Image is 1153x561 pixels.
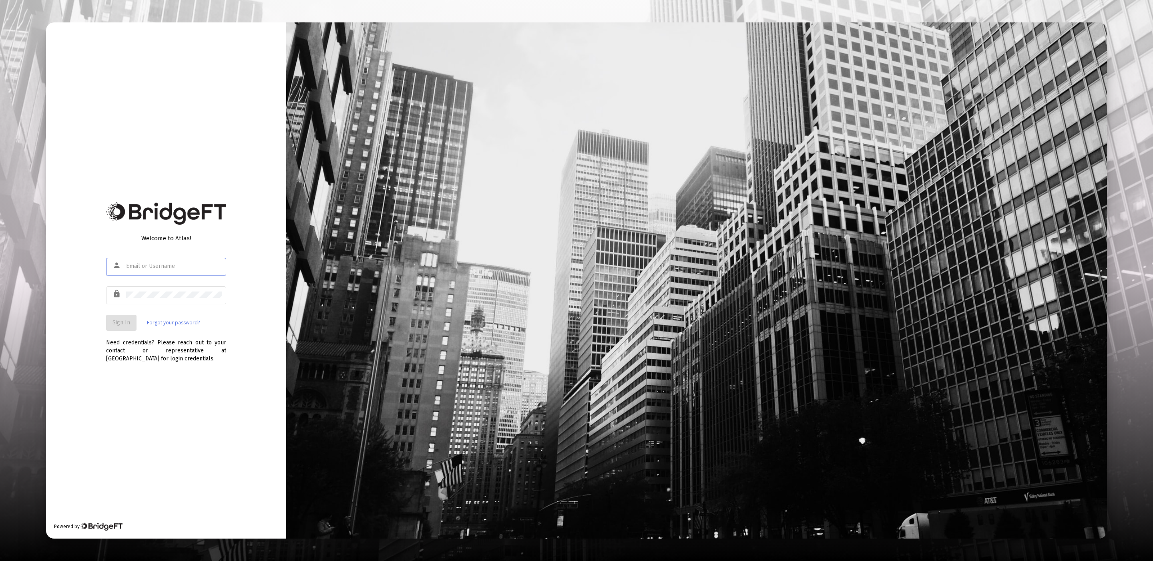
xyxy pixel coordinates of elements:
a: Forgot your password? [147,319,200,327]
button: Sign In [106,315,137,331]
img: Bridge Financial Technology Logo [106,202,226,225]
span: Sign In [112,319,130,326]
img: Bridge Financial Technology Logo [80,523,123,531]
div: Welcome to Atlas! [106,234,226,242]
input: Email or Username [126,263,222,269]
mat-icon: lock [112,289,122,299]
div: Powered by [54,523,123,531]
div: Need credentials? Please reach out to your contact or representative at [GEOGRAPHIC_DATA] for log... [106,331,226,363]
mat-icon: person [112,261,122,270]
